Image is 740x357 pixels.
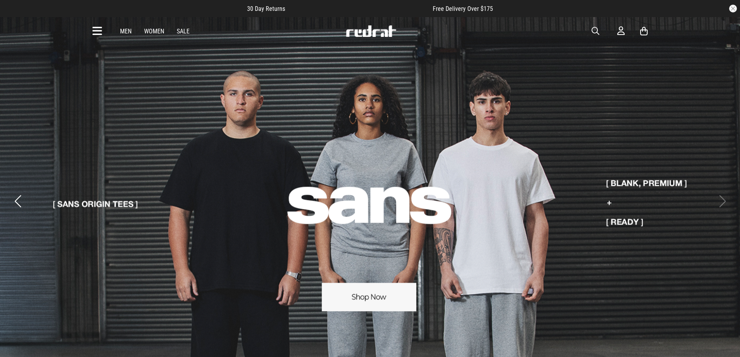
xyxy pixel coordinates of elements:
img: Redrat logo [345,25,397,37]
button: Next slide [717,193,728,210]
span: 30 Day Returns [247,5,285,12]
a: Men [120,28,132,35]
iframe: Customer reviews powered by Trustpilot [301,5,417,12]
a: Women [144,28,164,35]
a: Sale [177,28,190,35]
span: Free Delivery Over $175 [433,5,493,12]
button: Previous slide [12,193,23,210]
